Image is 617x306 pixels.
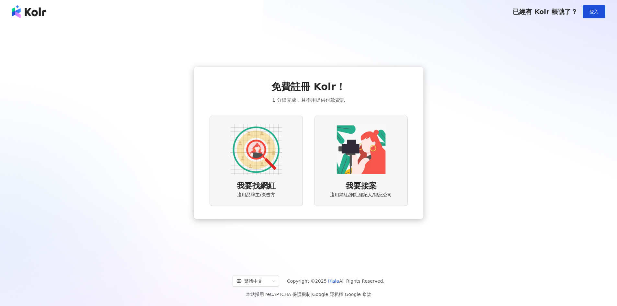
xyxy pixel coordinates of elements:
[237,192,275,198] span: 適用品牌主/廣告方
[346,181,377,192] span: 我要接案
[230,124,282,176] img: AD identity option
[330,192,392,198] span: 適用網紅/網紅經紀人/經紀公司
[589,9,599,14] span: 登入
[345,292,371,297] a: Google 條款
[328,278,339,284] a: iKala
[287,277,384,285] span: Copyright © 2025 All Rights Reserved.
[237,181,276,192] span: 我要找網紅
[312,292,343,297] a: Google 隱私權
[246,290,371,298] span: 本站採用 reCAPTCHA 保護機制
[12,5,46,18] img: logo
[272,96,345,104] span: 1 分鐘完成，且不用提供付款資訊
[236,276,269,286] div: 繁體中文
[335,124,387,176] img: KOL identity option
[311,292,312,297] span: |
[343,292,345,297] span: |
[513,8,577,16] span: 已經有 Kolr 帳號了？
[271,80,346,94] span: 免費註冊 Kolr！
[583,5,605,18] button: 登入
